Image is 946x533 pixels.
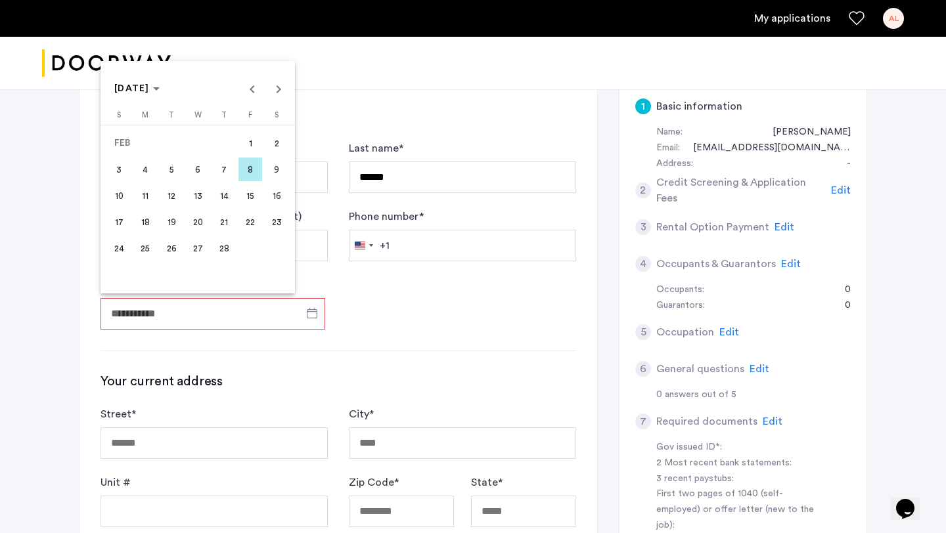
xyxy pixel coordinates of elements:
[211,209,237,235] button: February 21, 2002
[185,209,211,235] button: February 20, 2002
[133,210,157,234] span: 18
[248,112,252,119] span: F
[194,112,202,119] span: W
[212,236,236,260] span: 28
[263,182,290,209] button: February 16, 2002
[212,158,236,181] span: 7
[263,209,290,235] button: February 23, 2002
[169,112,174,119] span: T
[160,184,183,207] span: 12
[109,77,165,100] button: Choose month and year
[160,236,183,260] span: 26
[265,210,288,234] span: 23
[107,184,131,207] span: 10
[238,131,262,155] span: 1
[133,158,157,181] span: 4
[106,156,132,182] button: February 3, 2002
[265,131,288,155] span: 2
[142,112,148,119] span: M
[185,235,211,261] button: February 27, 2002
[133,184,157,207] span: 11
[265,184,288,207] span: 16
[891,480,933,520] iframe: chat widget
[212,184,236,207] span: 14
[158,156,185,182] button: February 5, 2002
[239,75,265,102] button: Previous month
[133,236,157,260] span: 25
[238,210,262,234] span: 22
[132,182,158,209] button: February 11, 2002
[158,182,185,209] button: February 12, 2002
[211,182,237,209] button: February 14, 2002
[212,210,236,234] span: 21
[114,84,150,93] span: [DATE]
[211,235,237,261] button: February 28, 2002
[106,130,237,156] td: FEB
[158,235,185,261] button: February 26, 2002
[160,210,183,234] span: 19
[275,112,279,119] span: S
[237,182,263,209] button: February 15, 2002
[185,182,211,209] button: February 13, 2002
[106,209,132,235] button: February 17, 2002
[221,112,227,119] span: T
[158,209,185,235] button: February 19, 2002
[186,210,210,234] span: 20
[265,75,292,102] button: Next month
[185,156,211,182] button: February 6, 2002
[263,156,290,182] button: February 9, 2002
[237,156,263,182] button: February 8, 2002
[132,209,158,235] button: February 18, 2002
[265,158,288,181] span: 9
[186,158,210,181] span: 6
[132,235,158,261] button: February 25, 2002
[160,158,183,181] span: 5
[186,184,210,207] span: 13
[186,236,210,260] span: 27
[107,210,131,234] span: 17
[117,112,121,119] span: S
[238,158,262,181] span: 8
[132,156,158,182] button: February 4, 2002
[238,184,262,207] span: 15
[107,158,131,181] span: 3
[211,156,237,182] button: February 7, 2002
[237,130,263,156] button: February 1, 2002
[263,130,290,156] button: February 2, 2002
[106,235,132,261] button: February 24, 2002
[237,209,263,235] button: February 22, 2002
[106,182,132,209] button: February 10, 2002
[107,236,131,260] span: 24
